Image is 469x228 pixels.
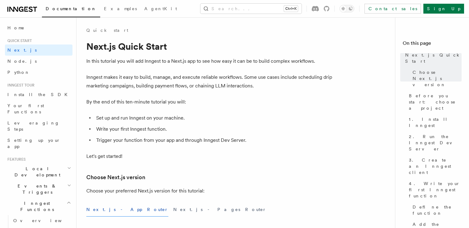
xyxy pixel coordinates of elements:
[339,5,354,12] button: Toggle dark mode
[94,114,333,122] li: Set up and run Inngest on your machine.
[5,83,35,88] span: Inngest tour
[7,25,25,31] span: Home
[200,4,302,14] button: Search...Ctrl+K
[406,114,462,131] a: 1. Install Inngest
[86,57,333,65] p: In this tutorial you will add Inngest to a Next.js app to see how easy it can be to build complex...
[86,203,168,217] button: Next.js - App Router
[5,135,72,152] a: Setting up your app
[173,203,266,217] button: Next.js - Pages Router
[403,40,462,49] h4: On this page
[5,200,67,213] span: Inngest Functions
[5,117,72,135] a: Leveraging Steps
[141,2,181,17] a: AgentKit
[100,2,141,17] a: Examples
[86,27,128,33] a: Quick start
[7,92,71,97] span: Install the SDK
[5,157,26,162] span: Features
[86,98,333,106] p: By the end of this ten-minute tutorial you will:
[7,103,44,114] span: Your first Functions
[11,215,72,226] a: Overview
[5,44,72,56] a: Next.js
[86,152,333,161] p: Let's get started!
[7,120,60,132] span: Leveraging Steps
[406,154,462,178] a: 3. Create an Inngest client
[409,133,462,152] span: 2. Run the Inngest Dev Server
[94,136,333,145] li: Trigger your function from your app and through Inngest Dev Server.
[406,131,462,154] a: 2. Run the Inngest Dev Server
[5,67,72,78] a: Python
[5,56,72,67] a: Node.js
[406,178,462,201] a: 4. Write your first Inngest function
[409,116,462,129] span: 1. Install Inngest
[5,180,72,198] button: Events & Triggers
[410,201,462,219] a: Define the function
[86,41,333,52] h1: Next.js Quick Start
[413,204,462,216] span: Define the function
[409,180,462,199] span: 4. Write your first Inngest function
[42,2,100,17] a: Documentation
[284,6,298,12] kbd: Ctrl+K
[104,6,137,11] span: Examples
[410,67,462,90] a: Choose Next.js version
[86,187,333,195] p: Choose your preferred Next.js version for this tutorial:
[144,6,177,11] span: AgentKit
[86,173,145,182] a: Choose Next.js version
[423,4,464,14] a: Sign Up
[7,70,30,75] span: Python
[364,4,421,14] a: Contact sales
[5,166,67,178] span: Local Development
[413,69,462,88] span: Choose Next.js version
[409,93,462,111] span: Before you start: choose a project
[403,49,462,67] a: Next.js Quick Start
[405,52,462,64] span: Next.js Quick Start
[94,125,333,133] li: Write your first Inngest function.
[7,138,60,149] span: Setting up your app
[5,38,32,43] span: Quick start
[5,198,72,215] button: Inngest Functions
[5,22,72,33] a: Home
[409,157,462,175] span: 3. Create an Inngest client
[5,100,72,117] a: Your first Functions
[5,183,67,195] span: Events & Triggers
[46,6,97,11] span: Documentation
[13,218,77,223] span: Overview
[5,89,72,100] a: Install the SDK
[406,90,462,114] a: Before you start: choose a project
[7,48,37,53] span: Next.js
[86,73,333,90] p: Inngest makes it easy to build, manage, and execute reliable workflows. Some use cases include sc...
[5,163,72,180] button: Local Development
[7,59,37,64] span: Node.js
